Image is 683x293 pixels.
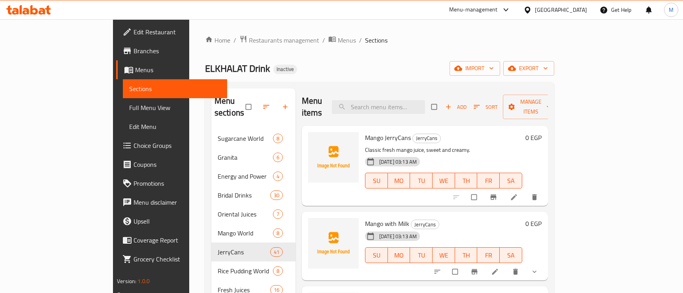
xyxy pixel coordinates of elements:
[116,155,227,174] a: Coupons
[218,247,270,257] span: JerryCans
[273,267,282,275] span: 8
[412,134,441,143] div: JerryCans
[450,61,500,76] button: import
[135,65,221,75] span: Menus
[477,247,500,263] button: FR
[273,209,283,219] div: items
[491,268,500,276] a: Edit menu item
[134,198,221,207] span: Menu disclaimer
[273,65,297,74] div: Inactive
[365,173,388,188] button: SU
[273,154,282,161] span: 6
[410,173,433,188] button: TU
[369,250,385,261] span: SU
[308,132,359,183] img: Mango JerryCans
[413,250,429,261] span: TU
[116,250,227,269] a: Grocery Checklist
[535,6,587,14] div: [GEOGRAPHIC_DATA]
[525,218,542,229] h6: 0 EGP
[455,173,478,188] button: TH
[391,250,407,261] span: MO
[123,79,227,98] a: Sections
[369,175,385,187] span: SU
[308,218,359,269] img: Mango with Milk
[218,172,273,181] div: Energy and Power
[525,132,542,143] h6: 0 EGP
[273,66,297,73] span: Inactive
[271,192,282,199] span: 30
[433,173,455,188] button: WE
[218,266,273,276] div: Rice Pudding World
[443,101,469,113] span: Add item
[411,220,439,229] span: JerryCans
[116,231,227,250] a: Coverage Report
[429,263,448,280] button: sort-choices
[211,129,295,148] div: Sugarcane World8
[218,228,273,238] span: Mango World
[503,175,519,187] span: SA
[211,205,295,224] div: Oriental Juices7
[510,63,548,73] span: export
[503,250,519,261] span: SA
[205,35,554,45] nav: breadcrumb
[365,132,411,144] span: Mango JerryCans
[328,35,356,45] a: Menus
[218,153,273,162] span: Granita
[433,247,455,263] button: WE
[134,216,221,226] span: Upsell
[137,276,150,286] span: 1.0.0
[211,243,295,261] div: JerryCans41
[205,60,270,77] span: ELKHALAT Drink
[443,101,469,113] button: Add
[123,117,227,136] a: Edit Menu
[332,100,425,114] input: search
[669,6,674,14] span: M
[116,136,227,155] a: Choice Groups
[134,235,221,245] span: Coverage Report
[503,61,554,76] button: export
[211,261,295,280] div: Rice Pudding World8
[510,193,519,201] a: Edit menu item
[273,230,282,237] span: 8
[134,254,221,264] span: Grocery Checklist
[500,247,522,263] button: SA
[427,99,443,114] span: Select section
[273,228,283,238] div: items
[249,35,319,45] span: Restaurants management
[129,84,221,93] span: Sections
[365,35,388,45] span: Sections
[445,103,467,112] span: Add
[134,179,221,188] span: Promotions
[503,95,559,119] button: Manage items
[270,247,283,257] div: items
[270,190,283,200] div: items
[273,266,283,276] div: items
[218,190,270,200] span: Bridal Drinks
[258,98,277,116] span: Sort sections
[436,250,452,261] span: WE
[129,122,221,131] span: Edit Menu
[467,190,483,205] span: Select to update
[116,174,227,193] a: Promotions
[116,193,227,212] a: Menu disclaimer
[277,98,295,116] button: Add section
[322,35,325,45] li: /
[271,248,282,256] span: 41
[436,175,452,187] span: WE
[211,224,295,243] div: Mango World8
[214,95,246,119] h2: Menu sections
[218,209,273,219] div: Oriental Juices
[134,27,221,37] span: Edit Restaurant
[273,172,283,181] div: items
[241,99,258,114] span: Select all sections
[480,250,497,261] span: FR
[359,35,362,45] li: /
[485,188,504,206] button: Branch-specific-item
[273,153,283,162] div: items
[458,175,474,187] span: TH
[239,35,319,45] a: Restaurants management
[472,101,500,113] button: Sort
